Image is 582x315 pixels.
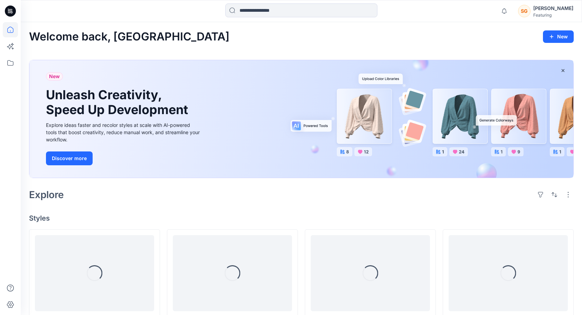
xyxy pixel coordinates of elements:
a: Discover more [46,151,201,165]
button: Discover more [46,151,93,165]
h1: Unleash Creativity, Speed Up Development [46,87,191,117]
div: SG [518,5,531,17]
button: New [543,30,574,43]
div: Featuring [533,12,573,18]
div: [PERSON_NAME] [533,4,573,12]
div: Explore ideas faster and recolor styles at scale with AI-powered tools that boost creativity, red... [46,121,201,143]
h2: Explore [29,189,64,200]
span: New [49,72,60,81]
h2: Welcome back, [GEOGRAPHIC_DATA] [29,30,229,43]
h4: Styles [29,214,574,222]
